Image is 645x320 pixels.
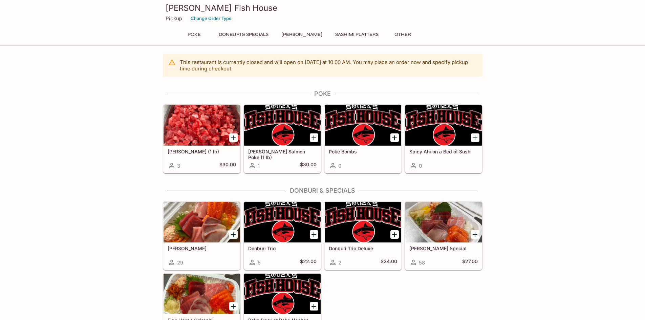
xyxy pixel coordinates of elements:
[219,162,236,170] h5: $30.00
[179,30,210,39] button: Poke
[338,163,341,169] span: 0
[180,59,477,72] p: This restaurant is currently closed and will open on [DATE] at 10:00 AM . You may place an order ...
[229,302,238,311] button: Add Fish House Chirashi
[471,230,479,239] button: Add Souza Special
[166,15,182,22] p: Pickup
[168,149,236,154] h5: [PERSON_NAME] (1 lb)
[229,133,238,142] button: Add Ahi Poke (1 lb)
[164,202,240,242] div: Sashimi Donburis
[462,258,478,266] h5: $27.00
[388,30,418,39] button: Other
[405,105,482,146] div: Spicy Ahi on a Bed of Sushi
[405,201,482,270] a: [PERSON_NAME] Special58$27.00
[177,163,180,169] span: 3
[244,105,321,173] a: [PERSON_NAME] Salmon Poke (1 lb)1$30.00
[325,105,401,146] div: Poke Bombs
[163,105,240,173] a: [PERSON_NAME] (1 lb)3$30.00
[405,105,482,173] a: Spicy Ahi on a Bed of Sushi0
[278,30,326,39] button: [PERSON_NAME]
[248,149,317,160] h5: [PERSON_NAME] Salmon Poke (1 lb)
[244,105,321,146] div: Ora King Salmon Poke (1 lb)
[177,259,183,266] span: 29
[258,163,260,169] span: 1
[471,133,479,142] button: Add Spicy Ahi on a Bed of Sushi
[329,246,397,251] h5: Donburi Trio Deluxe
[164,105,240,146] div: Ahi Poke (1 lb)
[338,259,341,266] span: 2
[163,187,482,194] h4: Donburi & Specials
[324,201,402,270] a: Donburi Trio Deluxe2$24.00
[258,259,261,266] span: 5
[244,202,321,242] div: Donburi Trio
[164,274,240,314] div: Fish House Chirashi
[419,259,425,266] span: 58
[229,230,238,239] button: Add Sashimi Donburis
[244,201,321,270] a: Donburi Trio5$22.00
[310,302,318,311] button: Add Poke Bowl or Poke Nachos
[248,246,317,251] h5: Donburi Trio
[244,274,321,314] div: Poke Bowl or Poke Nachos
[310,133,318,142] button: Add Ora King Salmon Poke (1 lb)
[166,3,480,13] h3: [PERSON_NAME] Fish House
[300,258,317,266] h5: $22.00
[163,201,240,270] a: [PERSON_NAME]29
[329,149,397,154] h5: Poke Bombs
[390,230,399,239] button: Add Donburi Trio Deluxe
[331,30,382,39] button: Sashimi Platters
[324,105,402,173] a: Poke Bombs0
[163,90,482,98] h4: Poke
[325,202,401,242] div: Donburi Trio Deluxe
[300,162,317,170] h5: $30.00
[390,133,399,142] button: Add Poke Bombs
[188,13,235,24] button: Change Order Type
[215,30,272,39] button: Donburi & Specials
[381,258,397,266] h5: $24.00
[419,163,422,169] span: 0
[310,230,318,239] button: Add Donburi Trio
[168,246,236,251] h5: [PERSON_NAME]
[409,149,478,154] h5: Spicy Ahi on a Bed of Sushi
[405,202,482,242] div: Souza Special
[409,246,478,251] h5: [PERSON_NAME] Special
